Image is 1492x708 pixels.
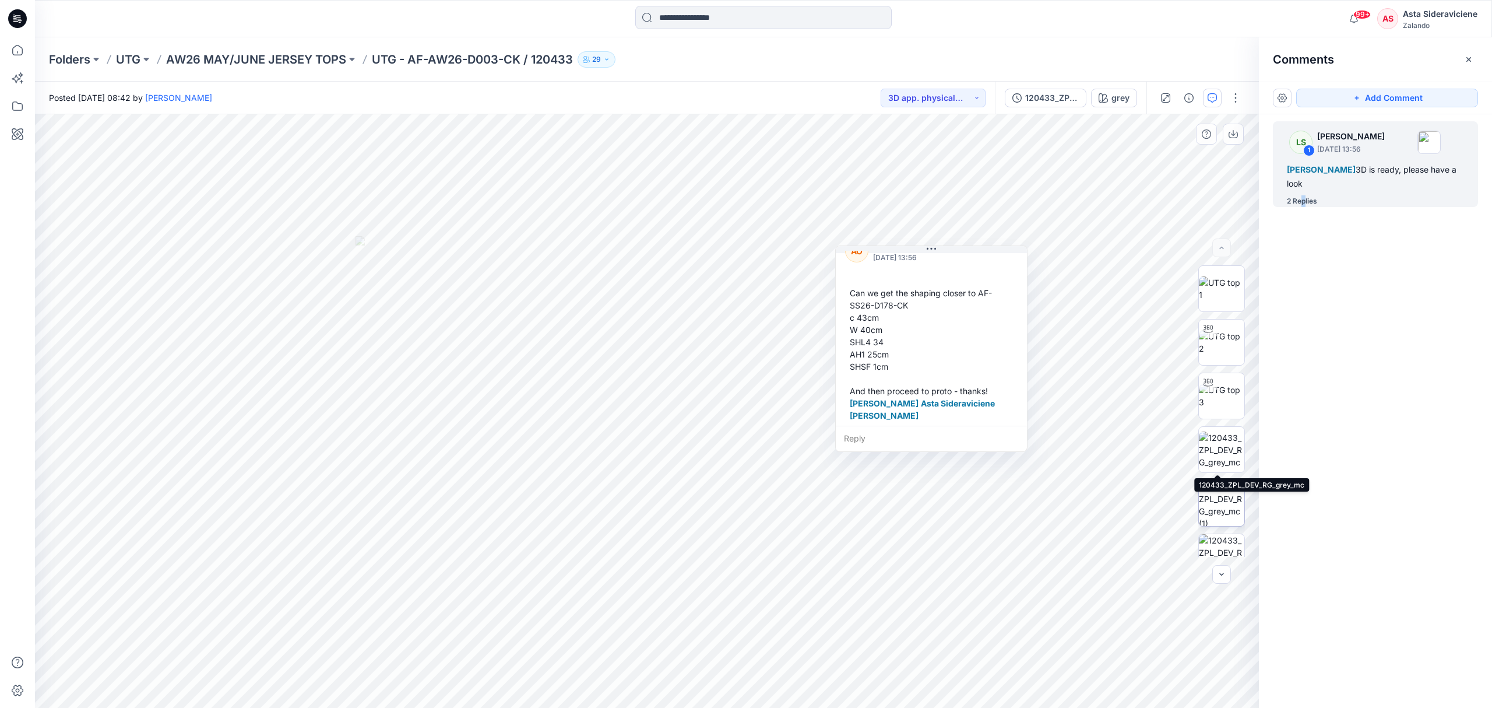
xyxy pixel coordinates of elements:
a: [PERSON_NAME] [145,93,212,103]
p: 29 [592,53,601,66]
div: LS [1289,131,1312,154]
div: 2 Replies [1287,195,1317,207]
img: 120433_ZPL_DEV_RG_grey_mc [1199,432,1244,468]
button: 29 [578,51,615,68]
img: UTG top 1 [1199,276,1244,301]
span: Posted [DATE] 08:42 by [49,92,212,104]
div: 1 [1303,145,1315,156]
h2: Comments [1273,52,1334,66]
img: UTG top 2 [1199,330,1244,355]
div: grey [1111,92,1129,104]
a: AW26 MAY/JUNE JERSEY TOPS [166,51,346,68]
a: UTG [116,51,140,68]
div: Can we get the shaping closer to AF-SS26-D178-CK c 43cm W 40cm SHL4 34 AH1 25cm SHSF 1cm And then... [845,282,1018,426]
p: [DATE] 13:56 [1317,143,1385,155]
p: [PERSON_NAME] [1317,129,1385,143]
div: Reply [836,426,1027,451]
div: Zalando [1403,21,1477,30]
img: UTG top 3 [1199,384,1244,408]
img: 120433_ZPL_DEV_RG_grey_patterns [1199,534,1244,580]
span: [PERSON_NAME] [850,398,919,408]
a: Folders [49,51,90,68]
div: Asta Sideraviciene [1403,7,1477,21]
div: 3D is ready, please have a look [1287,163,1464,191]
span: 99+ [1353,10,1371,19]
button: grey [1091,89,1137,107]
div: 120433_ZPL_DEV [1025,92,1079,104]
button: 120433_ZPL_DEV [1005,89,1086,107]
div: AO [845,239,868,262]
button: Add Comment [1296,89,1478,107]
p: UTG - AF-AW26-D003-CK / 120433 [372,51,573,68]
img: 120433_ZPL_DEV_RG_grey_mc (1) [1199,481,1244,526]
p: [DATE] 13:56 [873,252,968,264]
div: AS [1377,8,1398,29]
span: Asta Sideraviciene [921,398,995,408]
button: Details [1180,89,1198,107]
span: [PERSON_NAME] [850,411,919,420]
span: [PERSON_NAME] [1287,164,1356,174]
